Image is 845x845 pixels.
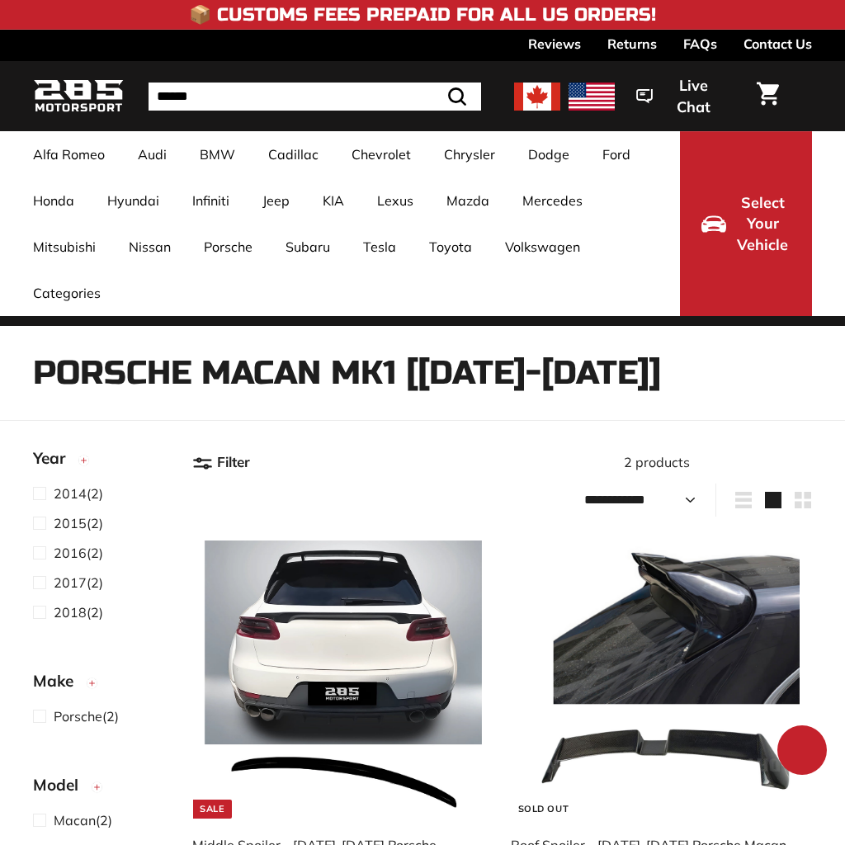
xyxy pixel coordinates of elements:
span: Select Your Vehicle [734,192,791,256]
span: Year [33,446,78,470]
h4: 📦 Customs Fees Prepaid for All US Orders! [189,5,656,25]
a: Categories [17,270,117,316]
button: Live Chat [615,65,747,127]
span: Live Chat [661,75,725,117]
a: Mercedes [506,177,599,224]
a: BMW [183,131,252,177]
a: Ford [586,131,647,177]
a: Contact Us [744,30,812,58]
span: 2017 [54,574,87,591]
a: Infiniti [176,177,246,224]
span: 2016 [54,545,87,561]
a: Porsche [187,224,269,270]
a: Honda [17,177,91,224]
span: Model [33,773,91,797]
a: Dodge [512,131,586,177]
div: 2 products [503,452,812,472]
span: 2015 [54,515,87,531]
span: (2) [54,484,103,503]
button: Year [33,441,166,483]
button: Model [33,768,166,810]
span: (2) [54,543,103,563]
div: Sold Out [512,800,575,819]
button: Filter [192,441,250,484]
button: Make [33,664,166,706]
a: Alfa Romeo [17,131,121,177]
span: (2) [54,810,112,830]
a: Cadillac [252,131,335,177]
a: Subaru [269,224,347,270]
span: (2) [54,513,103,533]
inbox-online-store-chat: Shopify online store chat [772,725,832,779]
a: Volkswagen [489,224,597,270]
a: Audi [121,131,183,177]
a: Chevrolet [335,131,427,177]
span: (2) [54,573,103,592]
button: Select Your Vehicle [680,131,812,316]
img: porsche macan spoiler [522,541,800,818]
span: Porsche [54,708,102,725]
a: Reviews [528,30,581,58]
a: Mitsubishi [17,224,112,270]
a: Nissan [112,224,187,270]
a: Mazda [430,177,506,224]
span: (2) [54,706,119,726]
h1: Porsche Macan Mk1 [[DATE]-[DATE]] [33,355,812,391]
span: 2018 [54,604,87,621]
img: Logo_285_Motorsport_areodynamics_components [33,77,124,116]
div: Sale [193,800,231,819]
a: Returns [607,30,657,58]
a: Tesla [347,224,413,270]
a: Cart [747,68,789,124]
a: Chrysler [427,131,512,177]
span: Make [33,669,86,693]
a: Jeep [246,177,306,224]
input: Search [149,83,481,111]
span: Macan [54,812,96,828]
span: 2014 [54,485,87,502]
a: FAQs [683,30,717,58]
a: Hyundai [91,177,176,224]
a: Toyota [413,224,489,270]
a: Lexus [361,177,430,224]
a: KIA [306,177,361,224]
span: (2) [54,602,103,622]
